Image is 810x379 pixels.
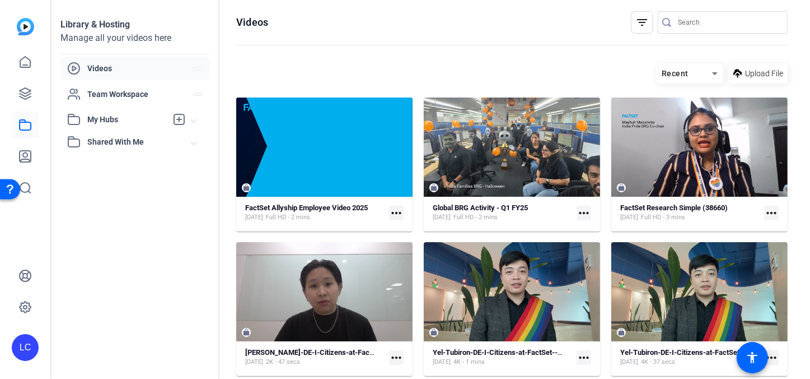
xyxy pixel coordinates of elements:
[620,213,638,222] span: [DATE]
[60,108,209,131] mat-expansion-panel-header: My Hubs
[746,351,759,364] mat-icon: accessibility
[87,63,193,74] span: Videos
[662,69,689,78] span: Recent
[641,213,685,222] span: Full HD - 3 mins
[620,204,760,222] a: FactSet Research Simple (38660)[DATE]Full HD - 3 mins
[678,16,779,29] input: Search
[453,213,498,222] span: Full HD - 2 mins
[389,350,404,365] mat-icon: more_horiz
[453,358,485,367] span: 4K - 1 mins
[245,213,263,222] span: [DATE]
[433,213,451,222] span: [DATE]
[87,89,193,100] span: Team Workspace
[433,204,528,212] strong: Global BRG Activity - Q1 FY25
[87,114,167,126] span: My Hubs
[236,16,268,29] h1: Videos
[729,63,788,84] button: Upload File
[389,206,404,220] mat-icon: more_horiz
[620,358,638,367] span: [DATE]
[577,350,591,365] mat-icon: more_horiz
[577,206,591,220] mat-icon: more_horiz
[635,16,649,29] mat-icon: filter_list
[764,350,779,365] mat-icon: more_horiz
[433,204,572,222] a: Global BRG Activity - Q1 FY25[DATE]Full HD - 2 mins
[764,206,779,220] mat-icon: more_horiz
[12,334,39,361] div: LC
[266,358,300,367] span: 2K - 47 secs
[60,31,209,45] div: Manage all your videos here
[433,358,451,367] span: [DATE]
[620,348,760,367] a: Yel-Tubiron-DE-I-Citizens-at-FactSet--BRG-Co-chairs--DE-I-Citizens-at-FactSet--BRG-Co-chairs----J...
[266,213,310,222] span: Full HD - 2 mins
[245,358,263,367] span: [DATE]
[620,204,728,212] strong: FactSet Research Simple (38660)
[60,18,209,31] div: Library & Hosting
[245,204,368,212] strong: FactSet Allyship Employee Video 2025
[17,18,34,35] img: blue-gradient.svg
[87,136,191,148] span: Shared With Me
[245,348,703,357] strong: [PERSON_NAME]-DE-I-Citizens-at-FactSet--BRG-Co-chairs--DE-I-Citizens-at-FactSet--BRG-Co-chairs---...
[245,348,385,367] a: [PERSON_NAME]-DE-I-Citizens-at-FactSet--BRG-Co-chairs--DE-I-Citizens-at-FactSet--BRG-Co-chairs---...
[641,358,675,367] span: 4K - 37 secs
[433,348,572,367] a: Yel-Tubiron-DE-I-Citizens-at-FactSet--BRG-Co-chairs--DE-I-Citizens-at-FactSet--BRG-Co-chairs----J...
[60,131,209,153] mat-expansion-panel-header: Shared With Me
[745,68,783,80] span: Upload File
[245,204,385,222] a: FactSet Allyship Employee Video 2025[DATE]Full HD - 2 mins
